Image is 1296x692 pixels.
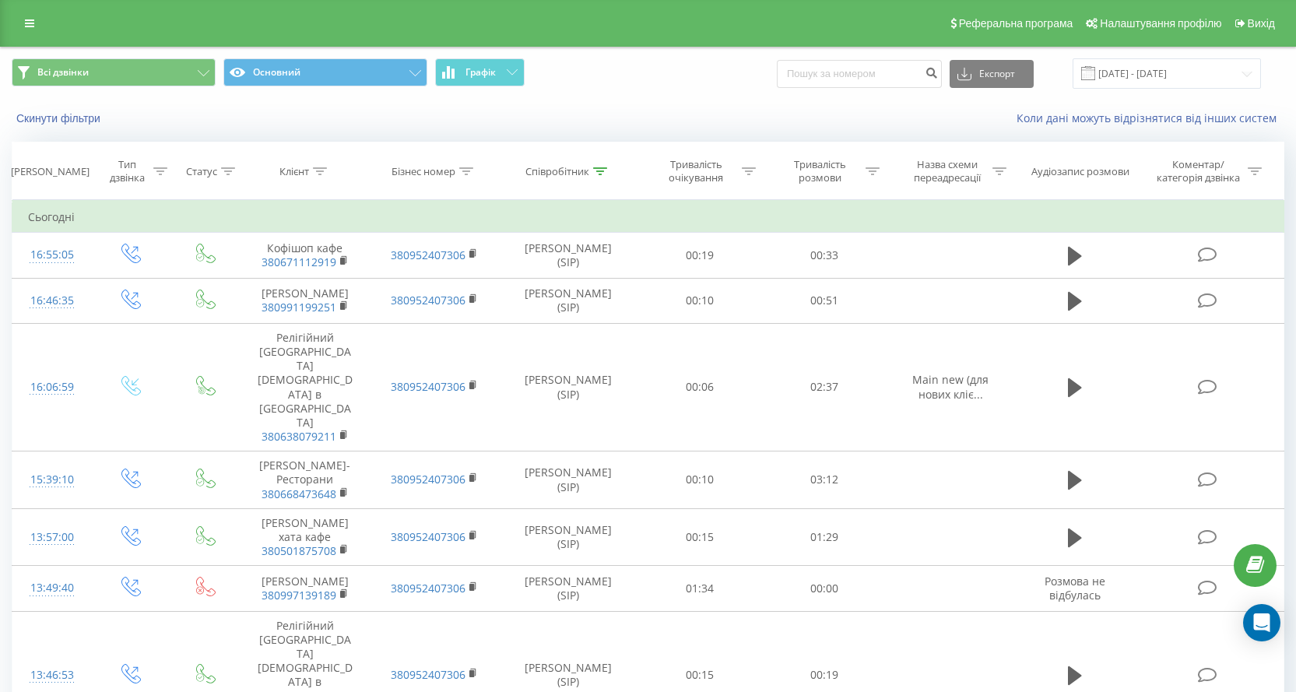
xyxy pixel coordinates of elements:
div: Тип дзвінка [105,158,149,184]
a: Коли дані можуть відрізнятися вiд інших систем [1017,111,1284,125]
td: [PERSON_NAME] [241,278,370,323]
a: 380671112919 [262,255,336,269]
td: Сьогодні [12,202,1284,233]
div: Аудіозапис розмови [1031,165,1129,178]
td: Релігійний [GEOGRAPHIC_DATA][DEMOGRAPHIC_DATA] в [GEOGRAPHIC_DATA] [241,323,370,451]
button: Скинути фільтри [12,111,108,125]
a: 380952407306 [391,529,465,544]
a: 380501875708 [262,543,336,558]
td: 00:10 [637,451,762,509]
td: 01:34 [637,566,762,611]
td: 00:10 [637,278,762,323]
td: 00:15 [637,508,762,566]
a: 380952407306 [391,667,465,682]
div: Тривалість розмови [778,158,862,184]
a: 380638079211 [262,429,336,444]
div: 16:46:35 [28,286,76,316]
td: [PERSON_NAME] (SIP) [499,323,638,451]
td: 01:29 [762,508,887,566]
div: Назва схеми переадресації [905,158,989,184]
a: 380668473648 [262,487,336,501]
button: Всі дзвінки [12,58,216,86]
td: [PERSON_NAME] (SIP) [499,278,638,323]
div: 13:46:53 [28,660,76,690]
a: 380952407306 [391,379,465,394]
div: Бізнес номер [392,165,455,178]
button: Експорт [950,60,1034,88]
a: 380991199251 [262,300,336,314]
span: Main new (для нових кліє... [912,372,989,401]
div: Співробітник [525,165,589,178]
button: Основний [223,58,427,86]
a: 380952407306 [391,293,465,307]
td: [PERSON_NAME] (SIP) [499,233,638,278]
button: Графік [435,58,525,86]
div: Коментар/категорія дзвінка [1153,158,1244,184]
div: [PERSON_NAME] [11,165,90,178]
div: Open Intercom Messenger [1243,604,1280,641]
div: Статус [186,165,217,178]
td: 00:00 [762,566,887,611]
td: 03:12 [762,451,887,509]
td: 02:37 [762,323,887,451]
input: Пошук за номером [777,60,942,88]
td: 00:51 [762,278,887,323]
span: Розмова не відбулась [1045,574,1105,602]
a: 380952407306 [391,472,465,487]
td: [PERSON_NAME] (SIP) [499,508,638,566]
div: 13:49:40 [28,573,76,603]
span: Налаштування профілю [1100,17,1221,30]
td: 00:06 [637,323,762,451]
td: [PERSON_NAME]-Ресторани [241,451,370,509]
div: 13:57:00 [28,522,76,553]
td: [PERSON_NAME] (SIP) [499,451,638,509]
div: Тривалість очікування [655,158,738,184]
td: 00:19 [637,233,762,278]
td: [PERSON_NAME] [241,566,370,611]
td: [PERSON_NAME] (SIP) [499,566,638,611]
span: Вихід [1248,17,1275,30]
div: Клієнт [279,165,309,178]
a: 380997139189 [262,588,336,602]
td: [PERSON_NAME] хата кафе [241,508,370,566]
span: Реферальна програма [959,17,1073,30]
div: 16:06:59 [28,372,76,402]
a: 380952407306 [391,248,465,262]
td: Кофішоп кафе [241,233,370,278]
div: 15:39:10 [28,465,76,495]
a: 380952407306 [391,581,465,595]
div: 16:55:05 [28,240,76,270]
span: Всі дзвінки [37,66,89,79]
span: Графік [465,67,496,78]
td: 00:33 [762,233,887,278]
